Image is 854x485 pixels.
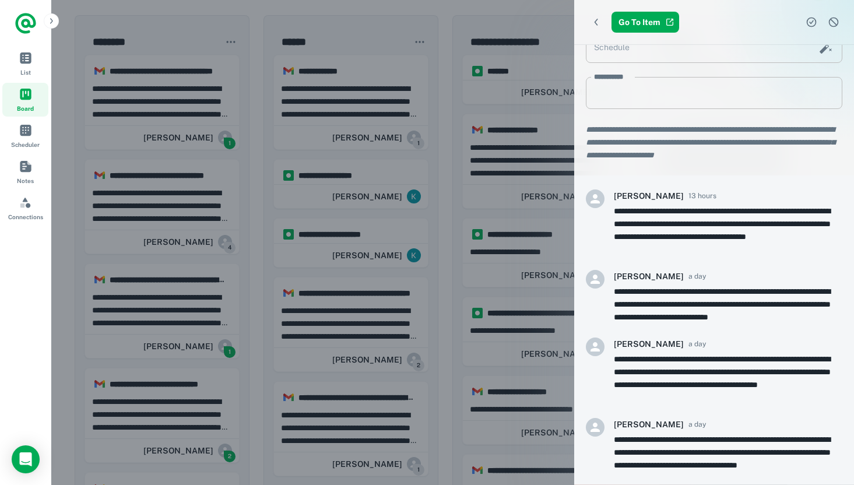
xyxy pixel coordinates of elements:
button: Complete task [803,13,820,31]
span: Notes [17,176,34,185]
a: Logo [14,12,37,35]
a: List [2,47,48,80]
div: scrollable content [574,45,854,484]
h6: [PERSON_NAME] [614,189,684,202]
span: List [20,68,31,77]
h6: [PERSON_NAME] [614,338,684,350]
h6: [PERSON_NAME] [614,418,684,431]
span: a day [688,339,706,349]
span: Connections [8,212,43,222]
button: Schedule this task with AI [816,37,836,57]
h6: [PERSON_NAME] [614,270,684,283]
a: Board [2,83,48,117]
span: a day [688,271,706,282]
a: Scheduler [2,119,48,153]
span: 13 hours [688,191,716,201]
span: Board [17,104,34,113]
span: Scheduler [11,140,40,149]
div: Open Intercom Messenger [12,445,40,473]
a: Connections [2,191,48,225]
span: a day [688,419,706,430]
button: Back [586,12,607,33]
a: Go To Item [611,12,679,33]
a: Notes [2,155,48,189]
button: Dismiss task [825,13,842,31]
